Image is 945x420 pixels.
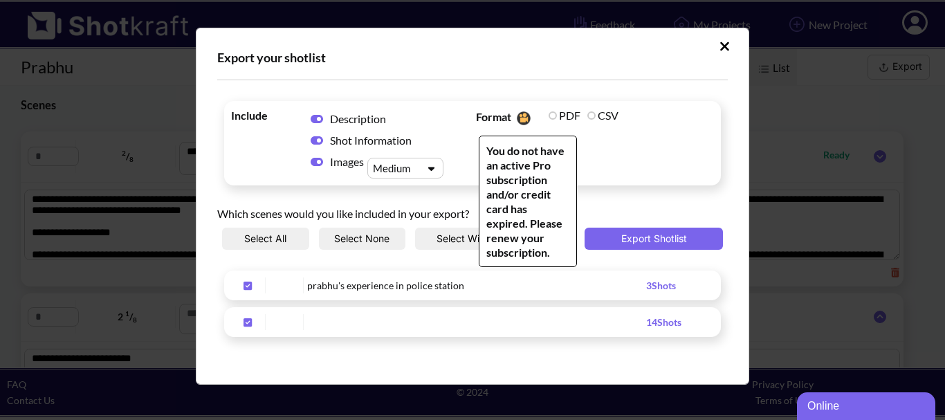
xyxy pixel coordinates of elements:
button: Select None [319,228,406,250]
iframe: chat widget [797,390,938,420]
span: Images [330,154,367,169]
button: Select All [222,228,309,250]
span: Description [330,112,386,125]
img: Camera Icon [513,108,533,129]
div: Which scenes would you like included in your export? [217,192,728,228]
span: You do not have an active Pro subscription and/or credit card has expired. Please renew your subs... [479,136,577,267]
div: prabhu's experience in police station [307,277,646,293]
label: PDF [549,109,580,122]
span: Format [476,108,545,129]
label: CSV [587,109,618,122]
span: 3 Shots [646,280,676,291]
div: Upload Script [196,28,749,385]
span: Include [231,108,300,122]
button: Select With Shots [415,228,538,250]
div: Export your shotlist [217,49,728,66]
span: 14 Shots [646,316,681,328]
button: Export Shotlist [585,228,723,250]
span: Shot Information [330,134,412,147]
